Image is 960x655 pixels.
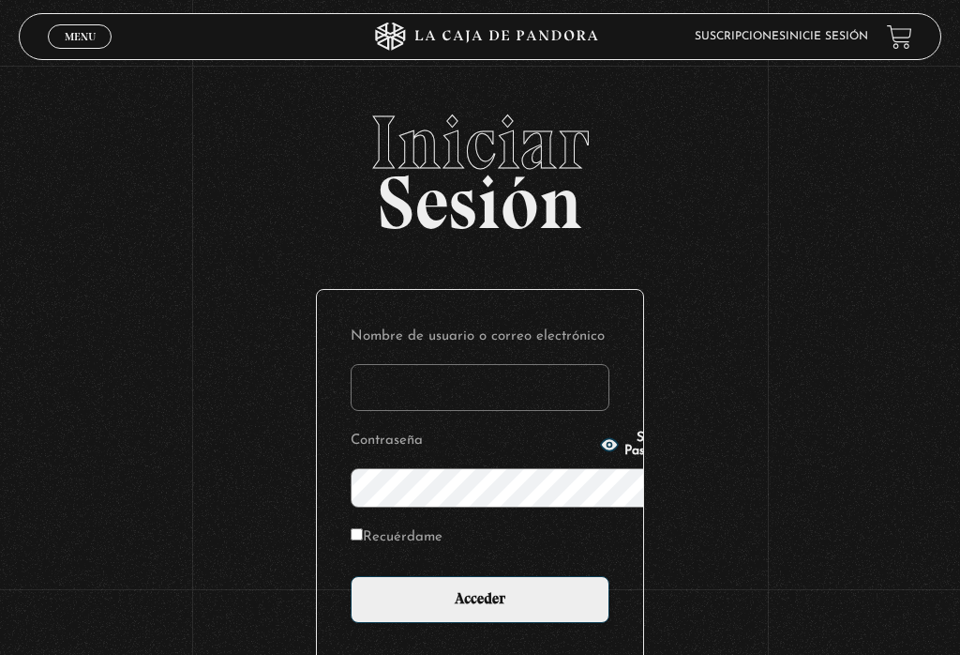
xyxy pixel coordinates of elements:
span: Show Password [624,432,679,458]
span: Menu [65,31,96,42]
a: View your shopping cart [887,23,912,49]
label: Contraseña [351,428,594,453]
span: Iniciar [19,105,940,180]
button: Show Password [600,432,679,458]
a: Inicie sesión [786,31,868,42]
input: Acceder [351,576,609,623]
span: Cerrar [58,47,102,60]
label: Nombre de usuario o correo electrónico [351,324,609,349]
a: Suscripciones [695,31,786,42]
label: Recuérdame [351,525,442,550]
input: Recuérdame [351,528,363,541]
h2: Sesión [19,105,940,225]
